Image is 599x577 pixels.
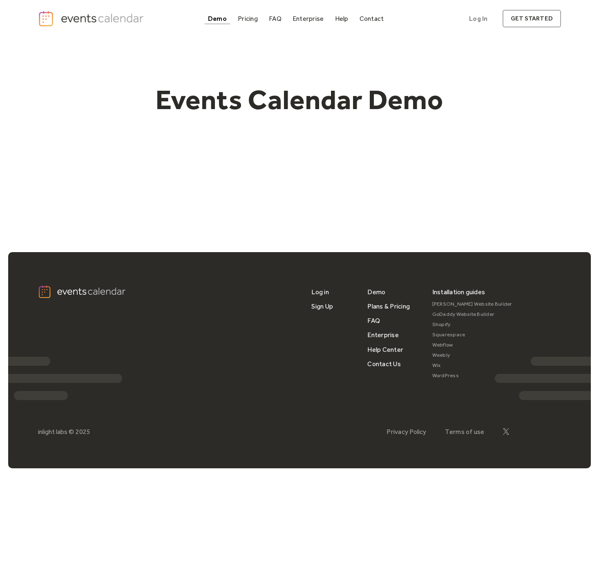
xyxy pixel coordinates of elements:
[432,371,512,381] a: WordPress
[432,340,512,350] a: Webflow
[387,428,426,436] a: Privacy Policy
[367,342,403,357] a: Help Center
[311,285,329,299] a: Log in
[432,309,512,320] a: GoDaddy Website Builder
[432,350,512,360] a: Weebly
[367,313,380,328] a: FAQ
[205,13,230,24] a: Demo
[432,320,512,330] a: Shopify
[235,13,261,24] a: Pricing
[356,13,387,24] a: Contact
[445,428,485,436] a: Terms of use
[461,10,496,27] a: Log In
[503,10,561,27] a: get started
[367,299,410,313] a: Plans & Pricing
[289,13,327,24] a: Enterprise
[76,428,90,436] div: 2025
[335,16,349,21] div: Help
[432,299,512,309] a: [PERSON_NAME] Website Builder
[332,13,352,24] a: Help
[238,16,258,21] div: Pricing
[38,10,146,27] a: home
[293,16,324,21] div: Enterprise
[432,330,512,340] a: Squarespace
[143,83,456,116] h1: Events Calendar Demo
[432,285,485,299] div: Installation guides
[432,360,512,371] a: Wix
[367,357,400,371] a: Contact Us
[266,13,285,24] a: FAQ
[269,16,282,21] div: FAQ
[367,285,385,299] a: Demo
[311,299,333,313] a: Sign Up
[38,428,74,436] div: inlight labs ©
[208,16,227,21] div: Demo
[360,16,384,21] div: Contact
[367,328,398,342] a: Enterprise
